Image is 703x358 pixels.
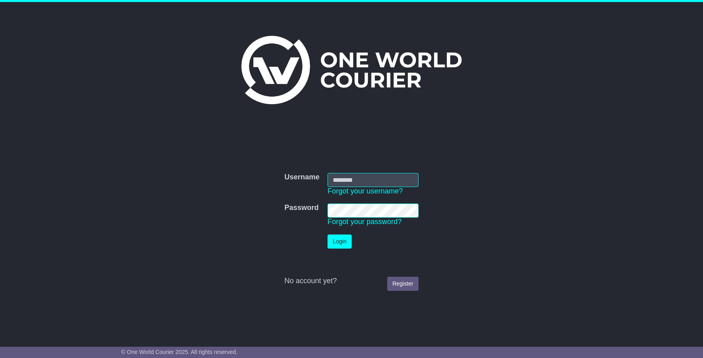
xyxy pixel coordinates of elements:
[241,36,461,104] img: One World
[387,277,419,291] a: Register
[284,204,319,212] label: Password
[328,235,352,249] button: Login
[328,187,403,195] a: Forgot your username?
[284,173,319,182] label: Username
[328,218,402,226] a: Forgot your password?
[121,349,238,355] span: © One World Courier 2025. All rights reserved.
[284,277,419,286] div: No account yet?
